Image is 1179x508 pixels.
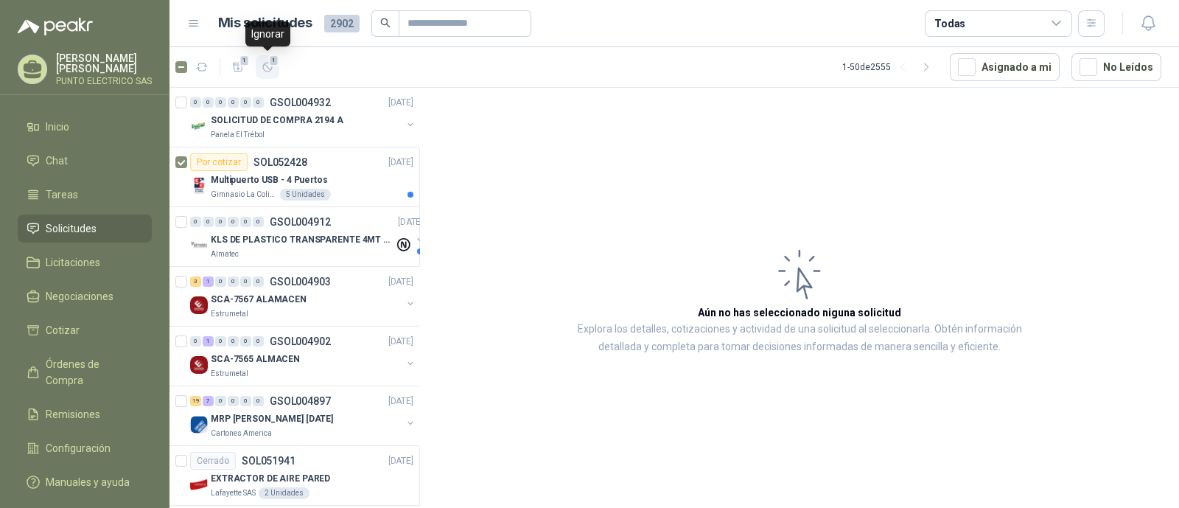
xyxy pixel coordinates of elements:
[18,468,152,496] a: Manuales y ayuda
[228,276,239,287] div: 0
[226,55,250,79] button: 1
[18,316,152,344] a: Cotizar
[211,114,343,128] p: SOLICITUD DE COMPRA 2194 A
[259,487,309,499] div: 2 Unidades
[18,215,152,243] a: Solicitudes
[190,336,201,347] div: 0
[388,335,413,349] p: [DATE]
[211,352,300,366] p: SCA-7565 ALMACEN
[270,97,331,108] p: GSOL004932
[211,248,239,260] p: Almatec
[190,117,208,135] img: Company Logo
[211,173,328,187] p: Multipuerto USB - 4 Puertos
[211,412,333,426] p: MRP [PERSON_NAME] [DATE]
[256,55,279,79] button: 1
[270,217,331,227] p: GSOL004912
[190,273,416,320] a: 3 1 0 0 0 0 GSOL004903[DATE] Company LogoSCA-7567 ALAMACENEstrumetal
[215,336,226,347] div: 0
[46,187,78,203] span: Tareas
[211,189,277,201] p: Gimnasio La Colina
[46,288,113,305] span: Negociaciones
[388,156,413,170] p: [DATE]
[190,276,201,287] div: 3
[388,96,413,110] p: [DATE]
[211,233,394,247] p: KLS DE PLASTICO TRANSPARENTE 4MT CAL 4 Y CINTA TRA
[56,53,152,74] p: [PERSON_NAME] [PERSON_NAME]
[190,213,426,260] a: 0 0 0 0 0 0 GSOL004912[DATE] Company LogoKLS DE PLASTICO TRANSPARENTE 4MT CAL 4 Y CINTA TRAAlmatec
[398,215,423,229] p: [DATE]
[228,396,239,406] div: 0
[190,392,416,439] a: 19 7 0 0 0 0 GSOL004897[DATE] Company LogoMRP [PERSON_NAME] [DATE]Cartones America
[270,276,331,287] p: GSOL004903
[215,396,226,406] div: 0
[211,487,256,499] p: Lafayette SAS
[211,293,307,307] p: SCA-7567 ALAMACEN
[228,217,239,227] div: 0
[46,440,111,456] span: Configuración
[190,296,208,314] img: Company Logo
[18,400,152,428] a: Remisiones
[190,476,208,493] img: Company Logo
[215,217,226,227] div: 0
[270,336,331,347] p: GSOL004902
[240,276,251,287] div: 0
[190,237,208,254] img: Company Logo
[18,147,152,175] a: Chat
[380,18,391,28] span: search
[240,396,251,406] div: 0
[218,13,312,34] h1: Mis solicitudes
[18,113,152,141] a: Inicio
[203,336,214,347] div: 1
[203,217,214,227] div: 0
[18,248,152,276] a: Licitaciones
[239,55,250,66] span: 1
[18,434,152,462] a: Configuración
[190,333,416,380] a: 0 1 0 0 0 0 GSOL004902[DATE] Company LogoSCA-7565 ALMACENEstrumetal
[388,275,413,289] p: [DATE]
[211,368,248,380] p: Estrumetal
[211,129,265,141] p: Panela El Trébol
[215,97,226,108] div: 0
[203,396,214,406] div: 7
[950,53,1060,81] button: Asignado a mi
[190,452,236,470] div: Cerrado
[46,474,130,490] span: Manuales y ayuda
[253,276,264,287] div: 0
[169,147,419,207] a: Por cotizarSOL052428[DATE] Company LogoMultipuerto USB - 4 PuertosGimnasio La Colina5 Unidades
[215,276,226,287] div: 0
[190,356,208,374] img: Company Logo
[18,18,93,35] img: Logo peakr
[190,217,201,227] div: 0
[46,220,97,237] span: Solicitudes
[934,15,965,32] div: Todas
[388,454,413,468] p: [DATE]
[46,356,138,389] span: Órdenes de Compra
[190,97,201,108] div: 0
[203,276,214,287] div: 1
[324,15,360,32] span: 2902
[269,55,279,66] span: 1
[270,396,331,406] p: GSOL004897
[18,181,152,209] a: Tareas
[169,446,419,506] a: CerradoSOL051941[DATE] Company LogoEXTRACTOR DE AIRE PAREDLafayette SAS2 Unidades
[388,394,413,408] p: [DATE]
[46,153,68,169] span: Chat
[253,396,264,406] div: 0
[253,157,307,167] p: SOL052428
[245,21,290,46] div: Ignorar
[46,322,80,338] span: Cotizar
[1071,53,1161,81] button: No Leídos
[190,153,248,171] div: Por cotizar
[280,189,331,201] div: 5 Unidades
[228,97,239,108] div: 0
[253,97,264,108] div: 0
[211,428,272,439] p: Cartones America
[46,406,100,422] span: Remisiones
[18,282,152,310] a: Negociaciones
[211,472,330,486] p: EXTRACTOR DE AIRE PARED
[56,77,152,86] p: PUNTO ELECTRICO SAS
[18,350,152,394] a: Órdenes de Compra
[567,321,1032,356] p: Explora los detalles, cotizaciones y actividad de una solicitud al seleccionarla. Obtén informaci...
[242,456,295,466] p: SOL051941
[228,336,239,347] div: 0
